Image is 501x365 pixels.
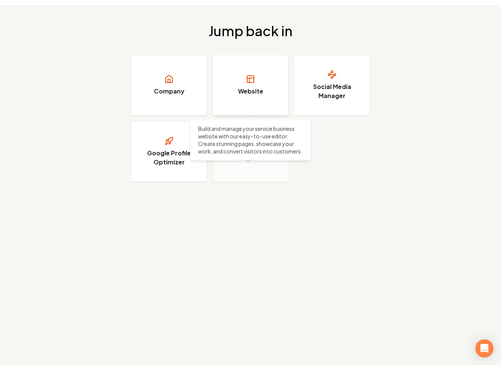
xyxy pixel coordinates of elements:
[209,23,292,38] h2: Jump back in
[131,121,207,182] a: Google Profile Optimizer
[141,149,197,167] h3: Google Profile Optimizer
[294,55,370,115] a: Social Media Manager
[154,87,184,96] h3: Company
[198,125,303,155] p: Build and manage your service business website with our easy-to-use editor. Create stunning pages...
[238,87,263,96] h3: Website
[213,55,288,115] a: Website
[131,55,207,115] a: Company
[475,339,493,357] div: Open Intercom Messenger
[304,82,360,100] h3: Social Media Manager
